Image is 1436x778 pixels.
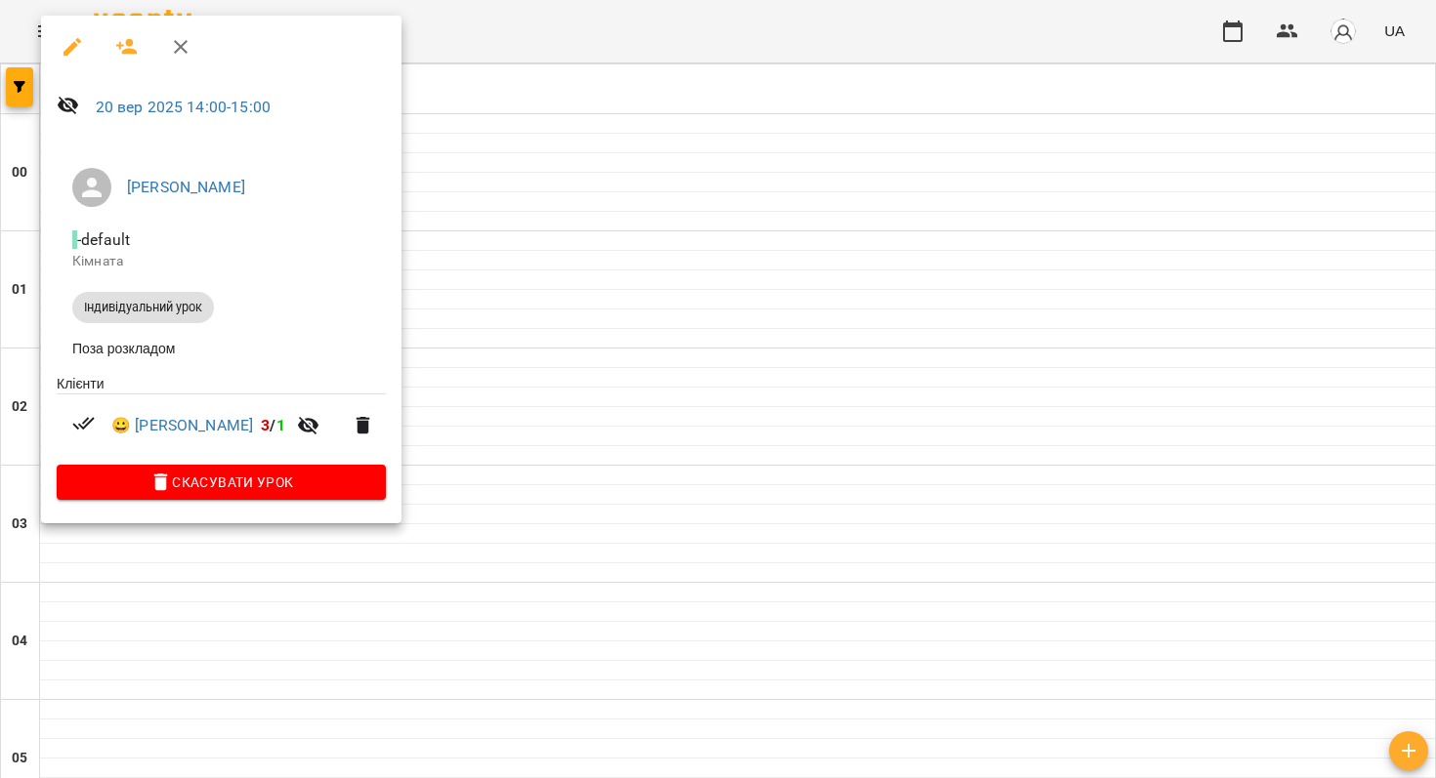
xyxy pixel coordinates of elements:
svg: Візит сплачено [72,412,96,435]
ul: Клієнти [57,374,386,465]
p: Кімната [72,252,370,271]
button: Скасувати Урок [57,465,386,500]
b: / [261,416,284,434]
a: 😀 [PERSON_NAME] [111,414,253,437]
span: Скасувати Урок [72,471,370,494]
li: Поза розкладом [57,331,386,366]
a: [PERSON_NAME] [127,178,245,196]
span: 3 [261,416,270,434]
span: - default [72,230,134,249]
span: Індивідуальний урок [72,299,214,316]
a: 20 вер 2025 14:00-15:00 [96,98,271,116]
span: 1 [276,416,285,434]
